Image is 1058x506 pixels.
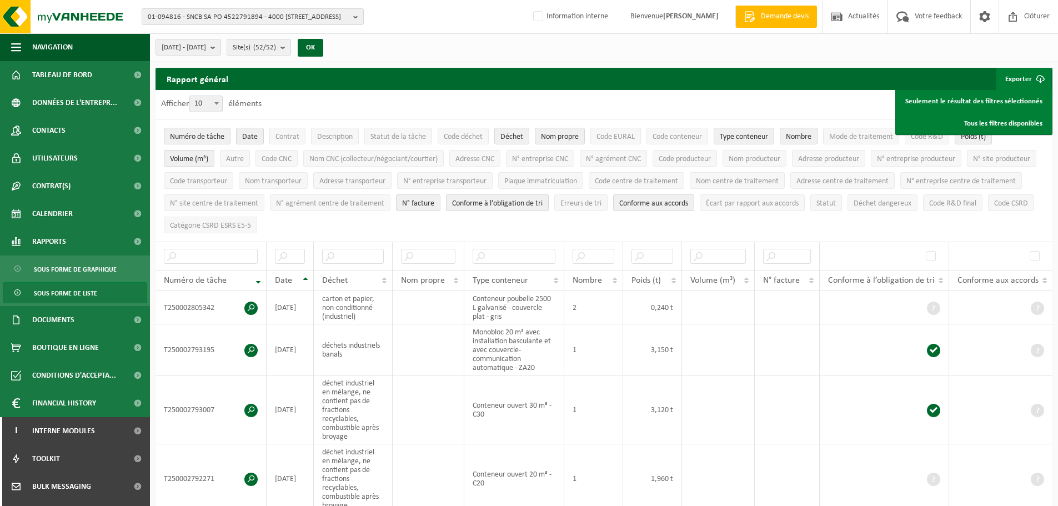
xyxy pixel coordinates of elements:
span: N° facture [763,276,800,285]
span: N° site producteur [973,155,1030,163]
button: OK [298,39,323,57]
span: Conditions d'accepta... [32,362,116,389]
span: Adresse producteur [798,155,859,163]
button: Adresse CNCAdresse CNC: Activate to sort [449,150,500,167]
span: Adresse transporteur [319,177,385,186]
button: Statut de la tâcheStatut de la tâche: Activate to sort [364,128,432,144]
button: Code EURALCode EURAL: Activate to sort [590,128,641,144]
label: Afficher éléments [161,99,262,108]
button: Déchet dangereux : Activate to sort [848,194,917,211]
button: Code transporteurCode transporteur: Activate to sort [164,172,233,189]
button: Conforme à l’obligation de tri : Activate to sort [446,194,549,211]
span: Code déchet [444,133,483,141]
span: Contacts [32,117,66,144]
span: N° agrément centre de traitement [276,199,384,208]
span: N° agrément CNC [586,155,641,163]
span: Statut de la tâche [370,133,426,141]
button: NombreNombre: Activate to sort [780,128,818,144]
span: N° site centre de traitement [170,199,258,208]
count: (52/52) [253,44,276,51]
button: Adresse producteurAdresse producteur: Activate to sort [792,150,865,167]
button: Code centre de traitementCode centre de traitement: Activate to sort [589,172,684,189]
span: [DATE] - [DATE] [162,39,206,56]
td: 2 [564,291,623,324]
label: Information interne [531,8,608,25]
span: Sous forme de graphique [34,259,117,280]
button: Adresse transporteurAdresse transporteur: Activate to sort [313,172,392,189]
span: Documents [32,306,74,334]
a: Sous forme de graphique [3,258,147,279]
strong: [PERSON_NAME] [663,12,719,21]
td: Conteneur poubelle 2500 L galvanisé - couvercle plat - gris [464,291,564,324]
td: T250002793007 [156,375,267,444]
button: Code déchetCode déchet: Activate to sort [438,128,489,144]
span: Nombre [786,133,811,141]
td: T250002793195 [156,324,267,375]
span: Code producteur [659,155,711,163]
span: Utilisateurs [32,144,78,172]
td: carton et papier, non-conditionné (industriel) [314,291,393,324]
span: Données de l'entrepr... [32,89,117,117]
td: T250002805342 [156,291,267,324]
span: Code CNC [262,155,292,163]
span: Code transporteur [170,177,227,186]
button: N° entreprise CNCN° entreprise CNC: Activate to sort [506,150,574,167]
button: Mode de traitementMode de traitement: Activate to sort [823,128,899,144]
span: Site(s) [233,39,276,56]
span: Nom propre [541,133,579,141]
button: Code CNCCode CNC: Activate to sort [255,150,298,167]
button: Nom CNC (collecteur/négociant/courtier)Nom CNC (collecteur/négociant/courtier): Activate to sort [303,150,444,167]
td: [DATE] [267,324,314,375]
span: Code R&D final [929,199,976,208]
a: Sous forme de liste [3,282,147,303]
span: Numéro de tâche [164,276,227,285]
button: Site(s)(52/52) [227,39,291,56]
button: Code R&D finalCode R&amp;D final: Activate to sort [923,194,982,211]
td: déchet industriel en mélange, ne contient pas de fractions recyclables, combustible après broyage [314,375,393,444]
span: Catégorie CSRD ESRS E5-5 [170,222,251,230]
h2: Rapport général [156,68,239,90]
span: Nom producteur [729,155,780,163]
button: Nom producteurNom producteur: Activate to sort [723,150,786,167]
button: Type conteneurType conteneur: Activate to sort [714,128,774,144]
a: Tous les filtres disponibles [897,112,1051,134]
span: Poids (t) [961,133,986,141]
span: Adresse CNC [455,155,494,163]
button: N° entreprise transporteurN° entreprise transporteur: Activate to sort [397,172,493,189]
span: Nombre [573,276,602,285]
button: Code producteurCode producteur: Activate to sort [653,150,717,167]
button: N° entreprise centre de traitementN° entreprise centre de traitement: Activate to sort [900,172,1022,189]
span: Boutique en ligne [32,334,99,362]
span: Code R&D [911,133,943,141]
span: Code centre de traitement [595,177,678,186]
span: N° entreprise transporteur [403,177,487,186]
button: Volume (m³)Volume (m³): Activate to sort [164,150,214,167]
span: Date [242,133,258,141]
button: Nom transporteurNom transporteur: Activate to sort [239,172,308,189]
span: Autre [226,155,244,163]
td: 1 [564,375,623,444]
td: 3,120 t [623,375,682,444]
button: Catégorie CSRD ESRS E5-5Catégorie CSRD ESRS E5-5: Activate to sort [164,217,257,233]
span: Code EURAL [596,133,635,141]
span: Calendrier [32,200,73,228]
span: N° entreprise CNC [512,155,568,163]
a: Demande devis [735,6,817,28]
button: [DATE] - [DATE] [156,39,221,56]
a: Seulement le résultat des filtres sélectionnés [897,90,1051,112]
span: Adresse centre de traitement [796,177,889,186]
span: Écart par rapport aux accords [706,199,799,208]
span: Nom transporteur [245,177,302,186]
button: Nom centre de traitementNom centre de traitement: Activate to sort [690,172,785,189]
span: 01-094816 - SNCB SA PO 4522791894 - 4000 [STREET_ADDRESS] [148,9,349,26]
button: Conforme aux accords : Activate to sort [613,194,694,211]
span: Numéro de tâche [170,133,224,141]
td: [DATE] [267,375,314,444]
span: Bulk Messaging [32,473,91,500]
span: Déchet dangereux [854,199,911,208]
span: N° entreprise centre de traitement [906,177,1016,186]
span: Financial History [32,389,96,417]
span: Nom centre de traitement [696,177,779,186]
span: Date [275,276,292,285]
td: Conteneur ouvert 30 m³ - C30 [464,375,564,444]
